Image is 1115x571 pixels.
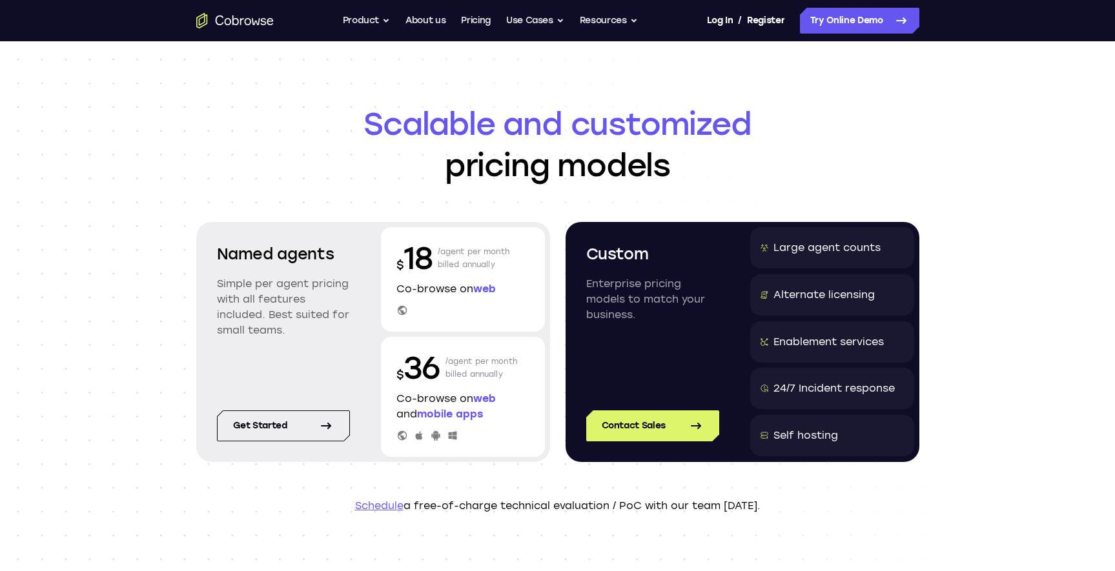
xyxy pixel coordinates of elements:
[217,276,350,338] p: Simple per agent pricing with all features included. Best suited for small teams.
[396,237,433,279] p: 18
[461,8,491,34] a: Pricing
[438,237,510,279] p: /agent per month billed annually
[473,392,496,405] span: web
[580,8,638,34] button: Resources
[586,243,719,266] h2: Custom
[396,391,529,422] p: Co-browse on and
[773,428,838,443] div: Self hosting
[396,281,529,297] p: Co-browse on
[747,8,784,34] a: Register
[586,410,719,441] a: Contact Sales
[773,381,895,396] div: 24/7 Incident response
[343,8,391,34] button: Product
[217,410,350,441] a: Get started
[773,240,881,255] div: Large agent counts
[196,13,274,28] a: Go to the home page
[217,243,350,266] h2: Named agents
[800,8,919,34] a: Try Online Demo
[396,258,404,272] span: $
[707,8,733,34] a: Log In
[196,103,919,186] h1: pricing models
[196,498,919,514] p: a free-of-charge technical evaluation / PoC with our team [DATE].
[473,283,496,295] span: web
[445,347,518,388] p: /agent per month billed annually
[506,8,564,34] button: Use Cases
[773,334,884,350] div: Enablement services
[355,499,404,512] a: Schedule
[396,347,440,388] p: 36
[586,276,719,323] p: Enterprise pricing models to match your business.
[417,408,483,420] span: mobile apps
[773,287,875,303] div: Alternate licensing
[196,103,919,145] span: Scalable and customized
[738,13,742,28] span: /
[396,368,404,382] span: $
[405,8,445,34] a: About us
